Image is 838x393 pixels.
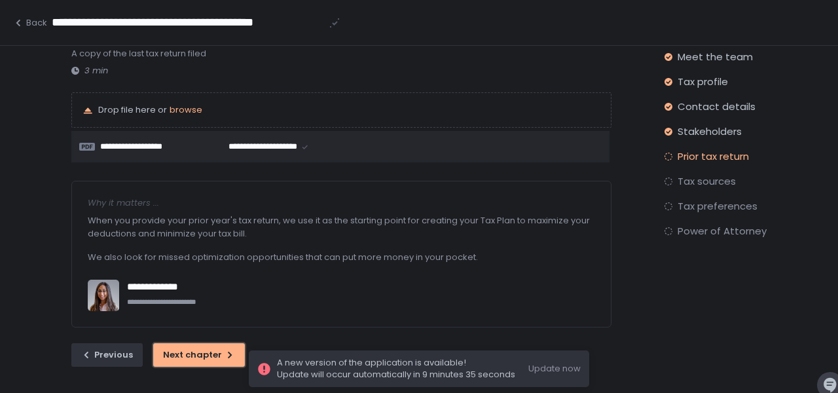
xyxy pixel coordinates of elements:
[13,17,47,29] button: Back
[528,363,581,375] button: Update now
[678,200,757,213] span: Tax preferences
[71,65,612,77] div: 3 min
[71,343,143,367] button: Previous
[170,103,202,116] span: browse
[88,209,596,246] div: When you provide your prior year's tax return, we use it as the starting point for creating your ...
[277,357,515,381] span: A new version of the application is available! Update will occur automatically in 9 minutes 35 se...
[170,104,202,116] button: browse
[153,343,245,367] button: Next chapter
[678,50,753,64] span: Meet the team
[71,47,612,60] div: A copy of the last tax return filed
[678,150,749,163] span: Prior tax return
[678,175,736,188] span: Tax sources
[88,246,596,269] div: We also look for missed optimization opportunities that can put more money in your pocket.
[678,225,767,238] span: Power of Attorney
[163,349,235,361] div: Next chapter
[678,100,756,113] span: Contact details
[678,75,728,88] span: Tax profile
[88,197,596,209] div: Why it matters ...
[678,125,742,138] span: Stakeholders
[81,349,133,361] div: Previous
[98,104,202,116] p: Drop file here or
